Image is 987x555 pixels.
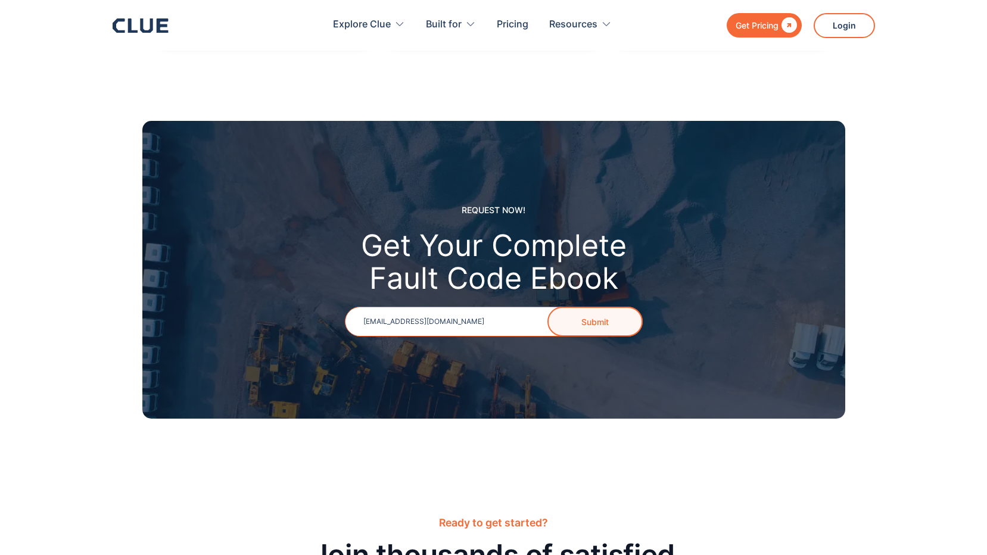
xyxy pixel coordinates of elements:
[547,307,643,336] button: Submit
[426,6,462,43] div: Built for
[345,307,643,336] input: Enter your E-mail
[333,6,391,43] div: Explore Clue
[814,13,875,38] a: Login
[497,6,528,43] a: Pricing
[549,6,612,43] div: Resources
[361,229,627,295] div: Get Your Complete Fault Code Ebook
[462,202,525,217] div: REQUEST NOW!
[333,6,405,43] div: Explore Clue
[426,6,476,43] div: Built for
[549,6,597,43] div: Resources
[779,18,797,33] div: 
[727,13,802,38] a: Get Pricing
[736,18,779,33] div: Get Pricing
[265,515,723,531] div: Ready to get started?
